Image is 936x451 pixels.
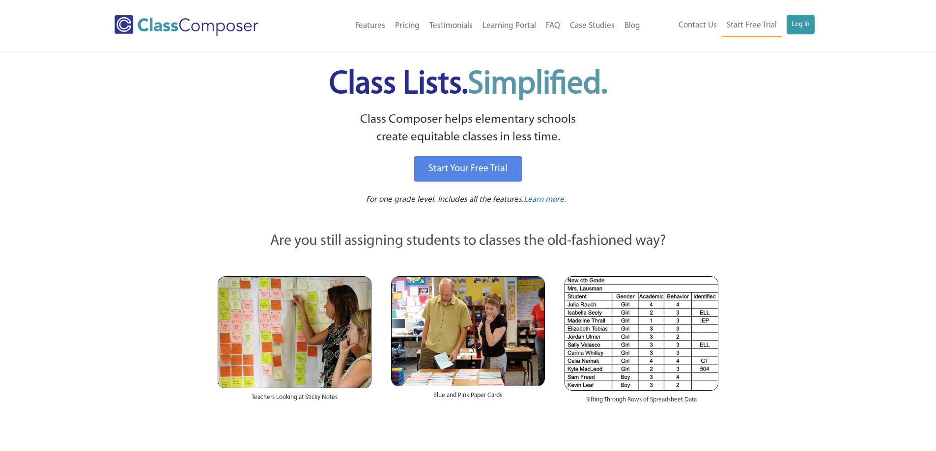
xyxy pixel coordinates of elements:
span: For one grade level. Includes all the features. [366,195,524,204]
nav: Header Menu [645,15,815,37]
span: Simplified. [468,69,607,101]
div: Blue and Pink Paper Cards [391,386,545,410]
a: Learn more. [524,194,566,206]
a: Testimonials [425,15,478,37]
a: Log In [787,15,815,34]
img: Spreadsheets [565,276,718,391]
p: Class Composer helps elementary schools create equitable classes in less time. [216,111,720,147]
a: Learning Portal [478,15,541,37]
a: Start Free Trial [722,15,782,37]
nav: Header Menu [299,15,645,37]
a: Blog [620,15,645,37]
img: Class Composer [114,15,258,36]
a: FAQ [541,15,565,37]
img: Blue and Pink Paper Cards [391,276,545,386]
span: Class Lists. [329,69,607,101]
span: Start Your Free Trial [428,164,508,174]
div: Sifting Through Rows of Spreadsheet Data [565,391,718,414]
a: Start Your Free Trial [414,156,522,182]
div: Teachers Looking at Sticky Notes [218,388,371,412]
a: Pricing [390,15,425,37]
a: Case Studies [565,15,620,37]
img: Teachers Looking at Sticky Notes [218,276,371,388]
a: Contact Us [674,15,722,36]
a: Features [350,15,390,37]
p: Are you still assigning students to classes the old-fashioned way? [218,231,719,252]
span: Learn more. [524,195,566,204]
